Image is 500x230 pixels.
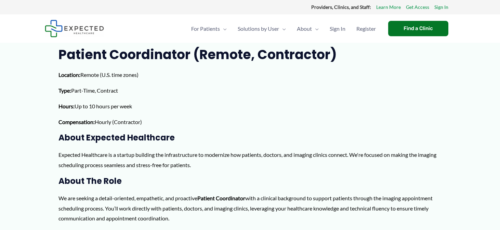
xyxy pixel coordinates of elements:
[58,46,442,63] h2: Patient Coordinator (Remote, Contractor)
[330,17,345,41] span: Sign In
[58,103,75,109] strong: Hours:
[434,3,448,12] a: Sign In
[238,17,279,41] span: Solutions by User
[312,17,319,41] span: Menu Toggle
[58,117,442,127] p: Hourly (Contractor)
[356,17,376,41] span: Register
[232,17,291,41] a: Solutions by UserMenu Toggle
[406,3,429,12] a: Get Access
[186,17,232,41] a: For PatientsMenu Toggle
[197,195,245,201] strong: Patient Coordinator
[58,176,442,186] h3: About the Role
[58,87,71,94] strong: Type:
[58,71,80,78] strong: Location:
[58,70,442,80] p: Remote (U.S. time zones)
[376,3,401,12] a: Learn More
[186,17,381,41] nav: Primary Site Navigation
[58,150,442,170] p: Expected Healthcare is a startup building the infrastructure to modernize how patients, doctors, ...
[191,17,220,41] span: For Patients
[324,17,351,41] a: Sign In
[58,119,95,125] strong: Compensation:
[58,101,442,111] p: Up to 10 hours per week
[351,17,381,41] a: Register
[311,4,371,10] strong: Providers, Clinics, and Staff:
[297,17,312,41] span: About
[58,85,442,96] p: Part-Time, Contract
[220,17,227,41] span: Menu Toggle
[45,20,104,37] img: Expected Healthcare Logo - side, dark font, small
[291,17,324,41] a: AboutMenu Toggle
[279,17,286,41] span: Menu Toggle
[58,193,442,224] p: We are seeking a detail-oriented, empathetic, and proactive with a clinical background to support...
[58,132,442,143] h3: About Expected Healthcare
[388,21,448,36] a: Find a Clinic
